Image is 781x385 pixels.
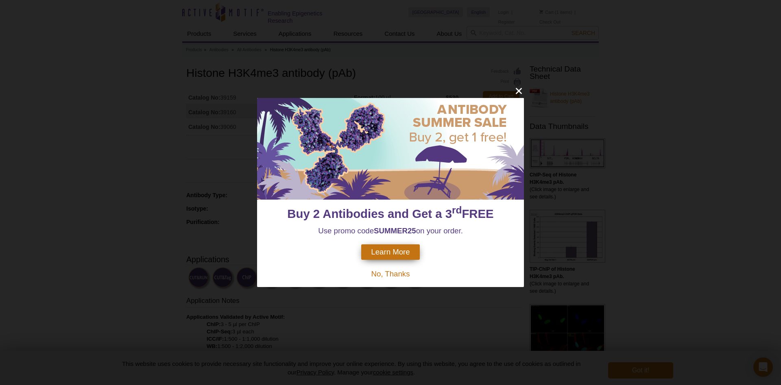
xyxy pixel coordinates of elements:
[452,205,462,216] sup: rd
[318,226,463,235] span: Use promo code on your order.
[371,270,410,278] span: No, Thanks
[374,226,416,235] strong: SUMMER25
[371,248,410,257] span: Learn More
[287,207,493,220] span: Buy 2 Antibodies and Get a 3 FREE
[514,86,524,96] button: close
